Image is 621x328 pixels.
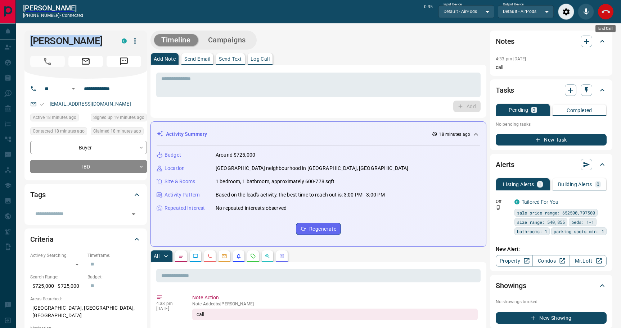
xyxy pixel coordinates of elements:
[236,253,242,259] svg: Listing Alerts
[517,228,547,235] span: bathrooms: 1
[30,280,84,292] p: $725,000 - $725,000
[509,107,528,112] p: Pending
[93,128,141,135] span: Claimed 18 minutes ago
[279,253,285,259] svg: Agent Actions
[50,101,131,107] a: [EMAIL_ADDRESS][DOMAIN_NAME]
[496,84,514,96] h2: Tasks
[219,56,242,61] p: Send Text
[496,299,607,305] p: No showings booked
[498,5,554,18] div: Default - AirPods
[30,114,87,124] div: Mon Sep 15 2025
[165,204,205,212] p: Repeated Interest
[496,277,607,294] div: Showings
[558,182,592,187] p: Building Alerts
[165,178,195,185] p: Size & Rooms
[265,253,270,259] svg: Opportunities
[30,302,141,322] p: [GEOGRAPHIC_DATA], [GEOGRAPHIC_DATA], [GEOGRAPHIC_DATA]
[30,56,65,67] span: Call
[517,209,595,216] span: sale price range: 652500,797500
[33,128,85,135] span: Contacted 18 minutes ago
[216,204,287,212] p: No repeated interests observed
[514,199,519,204] div: condos.ca
[165,165,185,172] p: Location
[438,5,494,18] div: Default - AirPods
[439,131,470,138] p: 18 minutes ago
[62,13,83,18] span: connected
[166,130,207,138] p: Activity Summary
[154,56,176,61] p: Add Note
[184,56,210,61] p: Send Email
[250,253,256,259] svg: Requests
[251,56,270,61] p: Log Call
[154,34,198,46] button: Timeline
[192,309,478,320] div: call
[216,165,408,172] p: [GEOGRAPHIC_DATA] neighbourhood in [GEOGRAPHIC_DATA], [GEOGRAPHIC_DATA]
[496,119,607,130] p: No pending tasks
[296,223,341,235] button: Regenerate
[30,234,54,245] h2: Criteria
[154,254,159,259] p: All
[558,4,574,20] div: Audio Settings
[30,274,84,280] p: Search Range:
[30,296,141,302] p: Areas Searched:
[156,306,181,311] p: [DATE]
[503,182,534,187] p: Listing Alerts
[496,36,514,47] h2: Notes
[496,312,607,324] button: New Showing
[216,191,385,199] p: Based on the lead's activity, the best time to reach out is: 3:00 PM - 3:00 PM
[68,56,103,67] span: Email
[30,231,141,248] div: Criteria
[69,84,78,93] button: Open
[496,245,607,253] p: New Alert:
[570,255,607,267] a: Mr.Loft
[598,4,614,20] div: End Call
[216,151,255,159] p: Around $725,000
[496,198,510,205] p: Off
[207,253,213,259] svg: Calls
[122,38,127,43] div: condos.ca
[23,4,83,12] a: [PERSON_NAME]
[496,82,607,99] div: Tasks
[424,4,433,20] p: 0:35
[193,253,198,259] svg: Lead Browsing Activity
[571,218,594,226] span: beds: 1-1
[539,182,541,187] p: 1
[496,156,607,173] div: Alerts
[30,186,141,203] div: Tags
[201,34,253,46] button: Campaigns
[496,33,607,50] div: Notes
[33,114,76,121] span: Active 18 minutes ago
[192,294,478,301] p: Note Action
[578,4,594,20] div: Mute
[532,255,570,267] a: Condos
[91,127,147,137] div: Mon Sep 15 2025
[87,274,141,280] p: Budget:
[532,107,535,112] p: 0
[567,108,592,113] p: Completed
[157,128,480,141] div: Activity Summary18 minutes ago
[40,102,45,107] svg: Email Valid
[554,228,604,235] span: parking spots min: 1
[517,218,565,226] span: size range: 540,855
[165,191,200,199] p: Activity Pattern
[30,127,87,137] div: Mon Sep 15 2025
[91,114,147,124] div: Mon Sep 15 2025
[156,301,181,306] p: 4:33 pm
[503,2,523,7] label: Output Device
[30,141,147,154] div: Buyer
[496,280,526,291] h2: Showings
[221,253,227,259] svg: Emails
[192,301,478,306] p: Note Added by [PERSON_NAME]
[87,252,141,259] p: Timeframe:
[107,56,141,67] span: Message
[597,182,599,187] p: 0
[30,189,45,200] h2: Tags
[444,2,462,7] label: Input Device
[496,205,501,210] svg: Push Notification Only
[178,253,184,259] svg: Notes
[496,255,533,267] a: Property
[595,25,616,32] div: End Call
[522,199,558,205] a: Tailored For You
[30,160,147,173] div: TBD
